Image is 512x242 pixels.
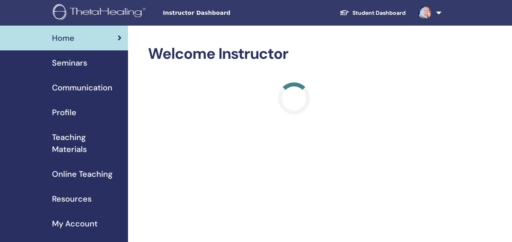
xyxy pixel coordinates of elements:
span: Resources [52,193,92,205]
img: graduation-cap-white.svg [340,9,349,16]
span: Instructor Dashboard [163,9,283,17]
span: Home [52,32,74,44]
span: Communication [52,82,112,94]
img: logo.png [53,4,148,22]
a: Student Dashboard [333,6,412,20]
span: My Account [52,218,98,230]
span: Profile [52,106,76,118]
span: Online Teaching [52,168,112,180]
span: Seminars [52,57,87,69]
img: default.jpg [418,6,431,19]
span: Teaching Materials [52,131,122,155]
h2: Welcome Instructor [148,45,440,63]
